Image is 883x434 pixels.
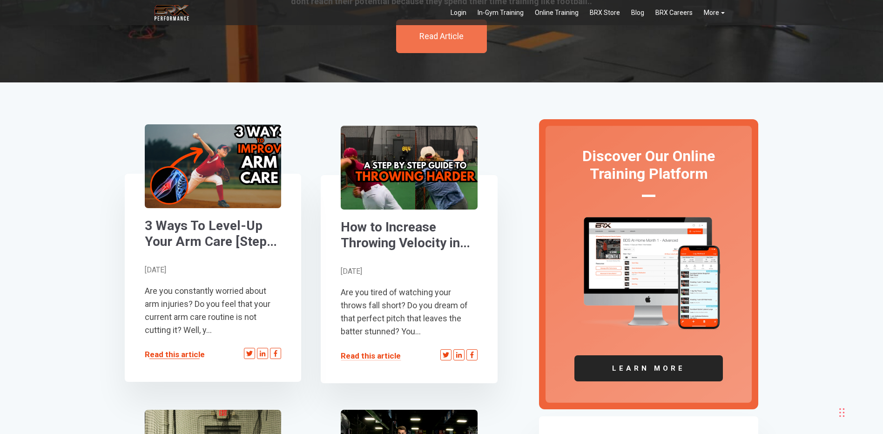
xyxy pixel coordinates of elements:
div: Drag [839,399,845,427]
a: More [698,3,730,22]
small: [DATE] [341,267,362,276]
div: Navigation Menu [445,3,730,22]
a: Read Article [419,31,464,41]
iframe: Chat Widget [751,333,883,434]
a: Read this article [341,351,401,360]
a: Blog [626,3,650,22]
a: BRX Store [584,3,626,22]
img: BRX Transparent Logo-2 [153,3,190,22]
a: Read this article [145,350,205,359]
a: LEARN MORE [574,355,723,381]
a: How to Increase Throwing Velocity in Baseball: A Step-By-[PERSON_NAME] [341,219,478,251]
a: Online Training [529,3,584,22]
small: [DATE] [145,265,166,274]
img: Mockup-2.png [577,217,721,332]
a: 3 Ways To Level-Up Your Arm Care [Step-By- [PERSON_NAME]] [145,124,282,208]
p: Are you tired of watching your throws fall short? Do you dream of that perfect pitch that leaves ... [341,286,478,338]
span: Discover Our Online Training Platform [582,147,715,183]
a: BRX Careers [650,3,698,22]
p: Are you constantly worried about arm injuries? Do you feel that your current arm care routine is ... [145,285,282,337]
a: 3 Ways To Level-Up Your Arm Care [Step-By- [PERSON_NAME]] [145,218,282,249]
a: In-Gym Training [472,3,529,22]
a: How to Increase Throwing Velocity in Baseball: A Step-By-[PERSON_NAME] [341,126,478,210]
a: Login [445,3,472,22]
